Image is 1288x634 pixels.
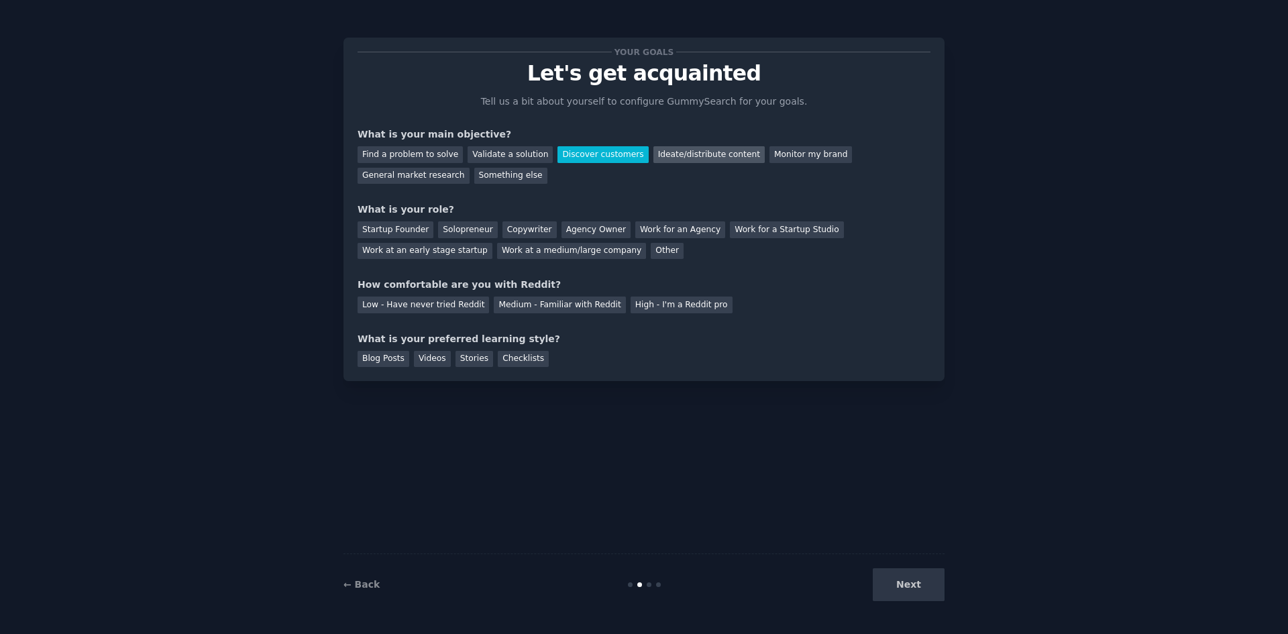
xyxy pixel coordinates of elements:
div: Videos [414,351,451,368]
div: Work for an Agency [635,221,725,238]
div: Work at an early stage startup [358,243,492,260]
p: Let's get acquainted [358,62,930,85]
div: How comfortable are you with Reddit? [358,278,930,292]
span: Your goals [612,45,676,59]
div: Medium - Familiar with Reddit [494,297,625,313]
div: Startup Founder [358,221,433,238]
div: Blog Posts [358,351,409,368]
div: Validate a solution [468,146,553,163]
div: Work for a Startup Studio [730,221,843,238]
div: Something else [474,168,547,184]
div: Low - Have never tried Reddit [358,297,489,313]
div: General market research [358,168,470,184]
div: Checklists [498,351,549,368]
div: What is your role? [358,203,930,217]
div: High - I'm a Reddit pro [631,297,733,313]
div: Solopreneur [438,221,497,238]
div: Ideate/distribute content [653,146,765,163]
a: ← Back [343,579,380,590]
div: Work at a medium/large company [497,243,646,260]
div: Agency Owner [561,221,631,238]
div: Other [651,243,684,260]
div: Stories [455,351,493,368]
div: What is your main objective? [358,127,930,142]
div: What is your preferred learning style? [358,332,930,346]
div: Monitor my brand [769,146,852,163]
p: Tell us a bit about yourself to configure GummySearch for your goals. [475,95,813,109]
div: Find a problem to solve [358,146,463,163]
div: Discover customers [557,146,648,163]
div: Copywriter [502,221,557,238]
